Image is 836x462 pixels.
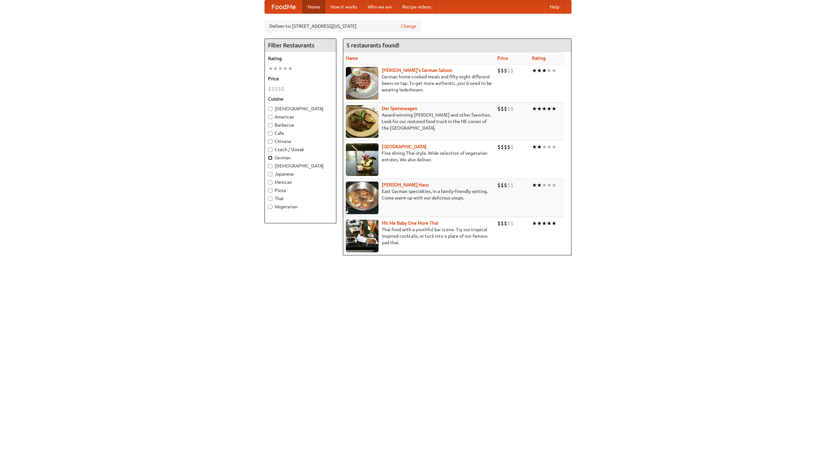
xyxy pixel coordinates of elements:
li: ★ [537,67,542,74]
ng-pluralize: 5 restaurants found! [346,42,399,48]
li: $ [497,143,501,151]
li: ★ [547,143,552,151]
li: ★ [542,143,547,151]
li: $ [501,220,504,227]
h4: Filter Restaurants [265,39,336,52]
li: ★ [537,182,542,189]
a: FoodMe [265,0,302,13]
a: Price [497,56,508,61]
li: ★ [532,220,537,227]
li: ★ [532,143,537,151]
li: $ [507,182,510,189]
label: Mexican [268,179,333,185]
input: Thai [268,197,272,201]
li: $ [510,143,514,151]
input: Pizza [268,188,272,193]
li: ★ [552,220,556,227]
a: Recipe videos [397,0,436,13]
input: Barbecue [268,123,272,127]
label: American [268,114,333,120]
li: $ [501,143,504,151]
b: Hit Me Baby One More Thai [382,220,438,226]
li: ★ [542,220,547,227]
a: [PERSON_NAME] Haus [382,182,429,187]
a: Home [302,0,325,13]
li: $ [497,105,501,112]
img: babythai.jpg [346,220,378,252]
input: [DEMOGRAPHIC_DATA] [268,164,272,168]
a: How it works [325,0,362,13]
h5: Price [268,75,333,82]
li: $ [497,67,501,74]
a: [GEOGRAPHIC_DATA] [382,144,426,149]
input: Czech / Slovak [268,148,272,152]
p: East German specialties, in a family-friendly setting. Come warm up with our delicious soups. [346,188,492,201]
li: $ [497,182,501,189]
li: ★ [547,105,552,112]
li: $ [504,67,507,74]
label: Pizza [268,187,333,194]
a: Rating [532,56,546,61]
li: ★ [547,182,552,189]
li: $ [504,143,507,151]
li: $ [507,105,510,112]
a: [PERSON_NAME]'s German Saloon [382,68,452,73]
li: $ [268,85,271,92]
li: $ [504,105,507,112]
p: German home-cooked meals and fifty-eight different beers on tap. To get more authentic, you'd nee... [346,73,492,93]
label: Vegetarian [268,203,333,210]
li: $ [504,220,507,227]
li: $ [510,220,514,227]
li: ★ [273,65,278,72]
li: $ [281,85,284,92]
li: $ [507,143,510,151]
a: Help [544,0,565,13]
li: $ [507,220,510,227]
li: ★ [268,65,273,72]
li: $ [501,67,504,74]
label: Japanese [268,171,333,177]
p: Award-winning [PERSON_NAME] and other favorites. Look for our restored food truck in the NE corne... [346,112,492,131]
a: Der Speisewagen [382,106,417,111]
li: ★ [532,67,537,74]
label: Barbecue [268,122,333,128]
li: ★ [552,67,556,74]
a: Who we are [362,0,397,13]
label: Cafe [268,130,333,136]
li: ★ [542,67,547,74]
li: $ [510,182,514,189]
p: Fine dining Thai-style. Wide selection of vegetarian entrées. We also deliver. [346,150,492,163]
li: ★ [542,182,547,189]
label: German [268,154,333,161]
label: Thai [268,195,333,202]
li: ★ [288,65,293,72]
li: ★ [547,67,552,74]
input: Vegetarian [268,205,272,209]
li: ★ [547,220,552,227]
li: $ [510,105,514,112]
li: $ [504,182,507,189]
li: ★ [283,65,288,72]
p: Thai food with a youthful bar scene. Try our tropical inspired cocktails, or tuck into a plate of... [346,226,492,246]
img: speisewagen.jpg [346,105,378,138]
input: German [268,156,272,160]
li: $ [278,85,281,92]
h5: Rating [268,55,333,62]
input: Japanese [268,172,272,176]
input: American [268,115,272,119]
li: $ [271,85,275,92]
a: Change [401,23,416,29]
label: Chinese [268,138,333,145]
li: $ [501,182,504,189]
li: ★ [542,105,547,112]
img: esthers.jpg [346,67,378,100]
li: ★ [537,105,542,112]
input: Cafe [268,131,272,135]
input: Chinese [268,139,272,144]
img: satay.jpg [346,143,378,176]
li: ★ [278,65,283,72]
li: ★ [552,105,556,112]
